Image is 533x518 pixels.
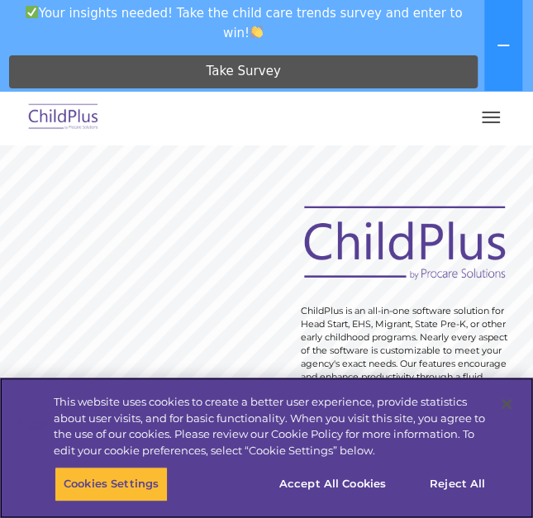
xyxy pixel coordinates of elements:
[250,26,263,38] img: 👏
[488,386,525,422] button: Close
[270,467,395,501] button: Accept All Cookies
[206,57,280,86] span: Take Survey
[54,394,493,459] div: This website uses cookies to create a better user experience, provide statistics about user visit...
[9,55,478,88] a: Take Survey
[26,6,38,18] img: ✅
[55,467,168,501] button: Cookies Settings
[406,467,509,501] button: Reject All
[25,98,102,137] img: ChildPlus by Procare Solutions
[301,304,514,397] rs-layer: ChildPlus is an all-in-one software solution for Head Start, EHS, Migrant, State Pre-K, or other ...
